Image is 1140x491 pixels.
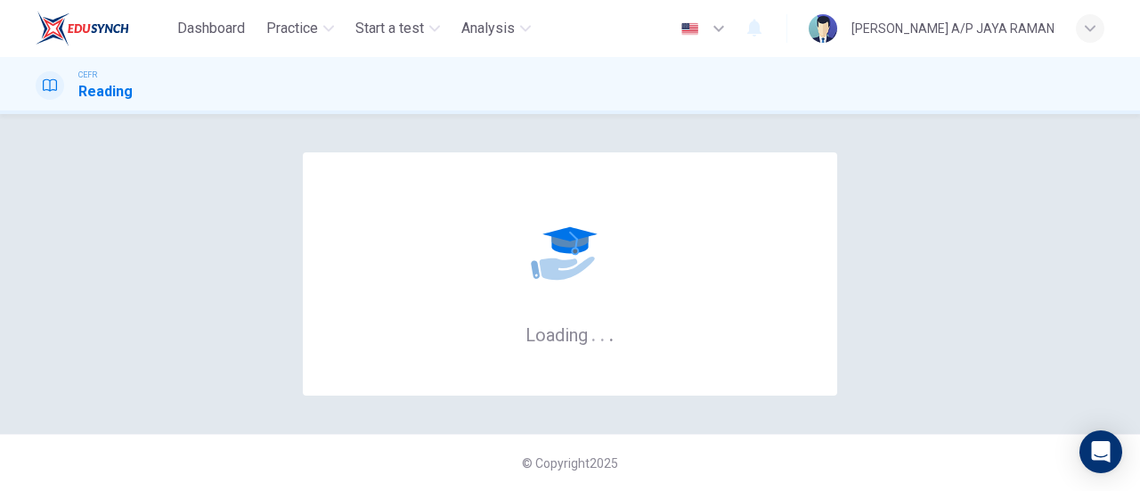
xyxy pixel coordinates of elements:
a: EduSynch logo [36,11,170,46]
button: Dashboard [170,12,252,45]
span: CEFR [78,69,97,81]
span: Start a test [355,18,424,39]
div: [PERSON_NAME] A/P JAYA RAMAN [851,18,1054,39]
img: en [679,22,701,36]
h6: . [599,318,606,348]
img: Profile picture [809,14,837,43]
img: EduSynch logo [36,11,129,46]
h6: Loading [525,323,615,346]
h1: Reading [78,81,133,102]
span: © Copyright 2025 [522,456,618,471]
div: Open Intercom Messenger [1079,430,1122,473]
button: Practice [259,12,341,45]
h6: . [590,318,597,348]
span: Analysis [461,18,515,39]
button: Start a test [348,12,447,45]
span: Dashboard [177,18,245,39]
span: Practice [266,18,318,39]
button: Analysis [454,12,538,45]
h6: . [608,318,615,348]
